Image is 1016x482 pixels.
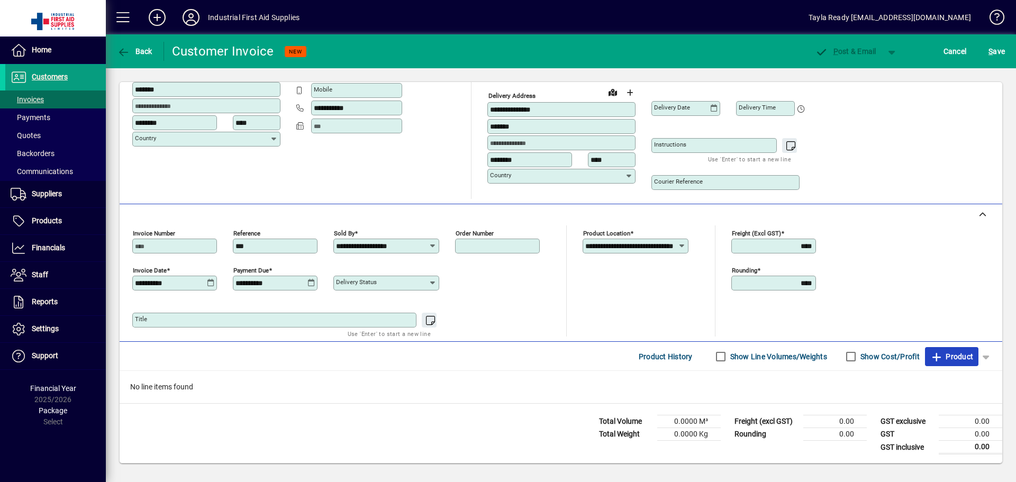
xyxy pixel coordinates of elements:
td: GST [875,428,939,441]
span: Support [32,351,58,360]
mat-label: Payment due [233,267,269,274]
mat-label: Courier Reference [654,178,703,185]
div: Tayla Ready [EMAIL_ADDRESS][DOMAIN_NAME] [809,9,971,26]
td: 0.00 [803,428,867,441]
span: Staff [32,270,48,279]
mat-hint: Use 'Enter' to start a new line [708,153,791,165]
button: Profile [174,8,208,27]
a: Communications [5,162,106,180]
a: Staff [5,262,106,288]
mat-label: Delivery time [739,104,776,111]
td: 0.0000 M³ [657,415,721,428]
mat-label: Reference [233,230,260,237]
td: 0.00 [939,415,1002,428]
mat-label: Country [490,171,511,179]
button: Cancel [941,42,969,61]
div: Customer Invoice [172,43,274,60]
mat-hint: Use 'Enter' to start a new line [348,328,431,340]
span: Products [32,216,62,225]
mat-label: Mobile [314,86,332,93]
mat-label: Title [135,315,147,323]
a: Quotes [5,126,106,144]
button: Post & Email [810,42,882,61]
button: Save [986,42,1008,61]
td: Total Weight [594,428,657,441]
span: ost & Email [815,47,876,56]
td: Rounding [729,428,803,441]
mat-label: Rounding [732,267,757,274]
app-page-header-button: Back [106,42,164,61]
span: Quotes [11,131,41,140]
button: Product History [634,347,697,366]
button: Choose address [621,84,638,101]
span: Home [32,46,51,54]
span: Package [39,406,67,415]
span: Communications [11,167,73,176]
a: Invoices [5,90,106,108]
a: Support [5,343,106,369]
span: Payments [11,113,50,122]
td: GST exclusive [875,415,939,428]
span: Back [117,47,152,56]
span: Reports [32,297,58,306]
span: S [988,47,993,56]
td: Total Volume [594,415,657,428]
span: Financial Year [30,384,76,393]
mat-label: Country [135,134,156,142]
a: View on map [604,84,621,101]
a: Products [5,208,106,234]
td: Freight (excl GST) [729,415,803,428]
span: Settings [32,324,59,333]
a: Suppliers [5,181,106,207]
td: 0.0000 Kg [657,428,721,441]
td: 0.00 [939,441,1002,454]
span: Backorders [11,149,55,158]
span: Customers [32,72,68,81]
td: GST inclusive [875,441,939,454]
a: Payments [5,108,106,126]
span: Invoices [11,95,44,104]
mat-label: Delivery date [654,104,690,111]
span: Cancel [944,43,967,60]
div: Industrial First Aid Supplies [208,9,300,26]
a: Knowledge Base [982,2,1003,37]
mat-label: Order number [456,230,494,237]
a: Backorders [5,144,106,162]
span: Financials [32,243,65,252]
a: Home [5,37,106,63]
label: Show Cost/Profit [858,351,920,362]
mat-label: Delivery status [336,278,377,286]
mat-label: Invoice date [133,267,167,274]
a: Reports [5,289,106,315]
a: Settings [5,316,106,342]
button: Back [114,42,155,61]
button: Product [925,347,978,366]
mat-label: Instructions [654,141,686,148]
mat-label: Freight (excl GST) [732,230,781,237]
span: NEW [289,48,302,55]
mat-label: Invoice number [133,230,175,237]
td: 0.00 [939,428,1002,441]
mat-label: Product location [583,230,630,237]
button: Add [140,8,174,27]
span: P [833,47,838,56]
span: Product History [639,348,693,365]
span: ave [988,43,1005,60]
td: 0.00 [803,415,867,428]
span: Suppliers [32,189,62,198]
a: Financials [5,235,106,261]
label: Show Line Volumes/Weights [728,351,827,362]
mat-label: Sold by [334,230,355,237]
div: No line items found [120,371,1002,403]
span: Product [930,348,973,365]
